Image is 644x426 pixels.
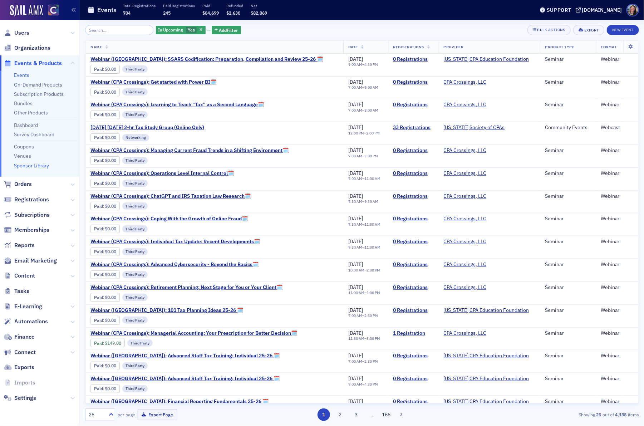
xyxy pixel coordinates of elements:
a: Webinar (CPA Crossings): Get started with Power BI🗓️ [90,79,216,85]
span: CPA Crossings, LLC [444,239,489,245]
span: Webinar (CPA Crossings): Managing Current Fraud Trends in a Shifting Environment🗓️ [90,147,289,154]
span: : [94,318,105,323]
div: Webinar [601,284,634,291]
div: Paid: 0 - $0 [90,156,120,165]
a: 0 Registrations [393,398,433,405]
span: CPA Crossings, LLC [444,261,489,268]
time: 11:00 AM [348,290,364,295]
span: Colorado Society of CPAs [444,124,505,131]
a: Webinar (CPA Crossings): Individual Tax Update: Recent Developments🗓️ [90,239,260,245]
span: CPA Crossings, LLC [444,284,489,291]
a: 1 Registration [393,330,433,337]
span: $0.00 [105,272,117,277]
time: 3:00 PM [364,153,378,158]
div: Community Events [545,124,591,131]
span: Name [90,44,102,49]
span: : [94,112,105,117]
div: Third Party [122,88,148,96]
p: Total Registrations [123,3,156,8]
a: 0 Registrations [393,353,433,359]
a: Connect [4,348,36,356]
span: Exports [14,363,34,371]
span: Events & Products [14,59,62,67]
span: California CPA Education Foundation [444,307,529,314]
time: 7:30 AM [348,199,362,204]
div: Webinar [601,102,634,108]
span: $0.00 [105,295,117,300]
span: Webinar (CPA Crossings): Managerial Accounting: Your Prescription for Better Decision🗓️ [90,330,297,337]
div: Seminar [545,102,591,108]
div: Webinar [601,307,634,314]
span: $0.00 [105,226,117,231]
a: Survey Dashboard [14,131,54,138]
time: 2:30 PM [364,313,378,318]
a: [US_STATE] CPA Education Foundation [444,376,529,382]
a: Dashboard [14,122,38,128]
button: 166 [380,408,393,421]
a: Events [14,72,29,78]
div: Third Party [122,65,148,73]
time: 9:00 AM [364,85,378,90]
a: Paid [94,318,103,323]
div: – [348,313,378,318]
a: [DATE] [DATE] 2-hr Tax Study Group (Online Only) [90,124,211,131]
span: : [94,226,105,231]
span: Users [14,29,29,37]
a: 0 Registrations [393,170,433,177]
div: Paid: 0 - $0 [90,202,120,210]
a: Subscriptions [4,211,50,219]
span: [DATE] [348,307,363,313]
span: Webinar (CPA Crossings): Retirement Planning: Next Stage for You or Your Client🗓️ [90,284,282,291]
div: Seminar [545,239,591,245]
div: Seminar [545,79,591,85]
span: : [94,249,105,254]
time: 12:00 PM [348,131,364,136]
span: California CPA Education Foundation [444,56,529,63]
span: Date [348,44,358,49]
span: Automations [14,318,48,325]
div: Export [584,28,599,32]
span: Finance [14,333,35,341]
button: AddFilter [212,26,241,35]
a: CPA Crossings, LLC [444,239,487,245]
a: [US_STATE] CPA Education Foundation [444,398,529,405]
a: Paid [94,226,103,231]
p: Refunded [226,3,243,8]
span: Tasks [14,287,29,295]
h1: Events [97,6,117,14]
time: 1:00 PM [367,290,380,295]
div: Seminar [545,261,591,268]
button: Export [573,25,604,35]
time: 2:00 PM [367,268,380,273]
a: New Event [607,26,639,33]
a: CPA Crossings, LLC [444,102,487,108]
div: Seminar [545,193,591,200]
a: Paid [94,181,103,186]
img: SailAMX [10,5,43,16]
span: $2,630 [226,10,240,16]
span: : [94,272,105,277]
span: Webinar (CA): Financial Reporting Fundamentals 25-26 🗓 [90,398,269,405]
div: – [348,154,378,158]
a: Webinar (CPA Crossings): Advanced Cybersecurity - Beyond the Basics🗓️ [90,261,259,268]
a: Webinar ([GEOGRAPHIC_DATA]): Advanced Staff Tax Training: Individual 25-26 🗓 [90,376,280,382]
a: Webinar (CPA Crossings): Operations Level Internal Control🗓️ [90,170,234,177]
span: Webinar (CA): Advanced Staff Tax Training: Individual 25-26 🗓 [90,376,280,382]
div: Third Party [122,317,148,324]
time: 11:30 AM [364,222,380,227]
a: CPA Crossings, LLC [444,170,487,177]
a: Orders [4,180,32,188]
a: View Homepage [43,5,59,17]
span: [DATE] [348,193,363,199]
button: [DOMAIN_NAME] [576,8,625,13]
span: August 2025 Tuesday 2-hr Tax Study Group (Online Only) [90,124,211,131]
a: [US_STATE] CPA Education Foundation [444,353,529,359]
a: [US_STATE] CPA Education Foundation [444,307,529,314]
time: 10:00 AM [348,268,364,273]
span: [DATE] [348,170,363,176]
span: $84,699 [202,10,219,16]
div: Paid: 33 - $0 [90,133,120,142]
span: CPA Crossings, LLC [444,79,489,85]
div: Bulk Actions [537,28,565,32]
